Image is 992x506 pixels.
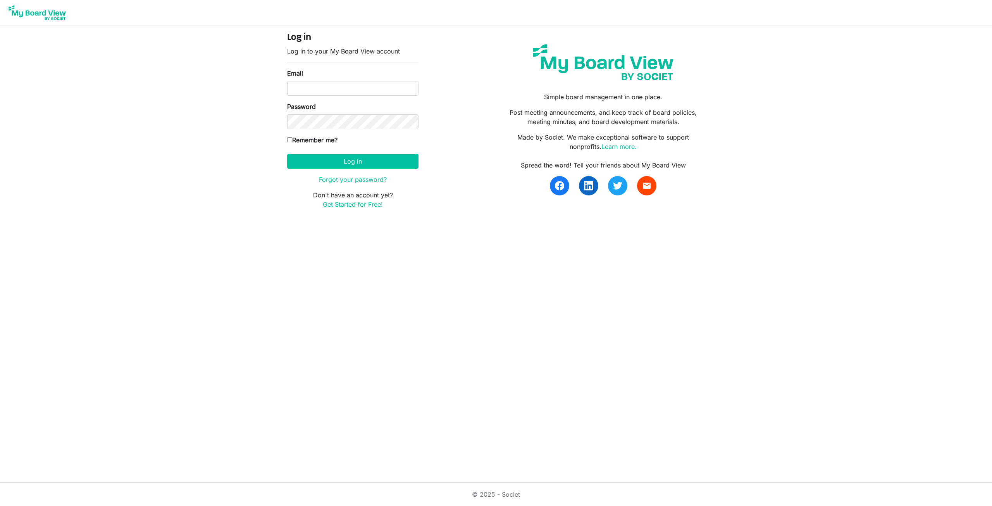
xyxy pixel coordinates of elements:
label: Password [287,102,316,111]
a: © 2025 - Societ [472,490,520,498]
label: Email [287,69,303,78]
div: Spread the word! Tell your friends about My Board View [502,161,705,170]
p: Made by Societ. We make exceptional software to support nonprofits. [502,133,705,151]
a: Get Started for Free! [323,200,383,208]
a: email [637,176,656,195]
img: linkedin.svg [584,181,593,190]
a: Learn more. [601,143,637,150]
img: my-board-view-societ.svg [527,38,679,86]
p: Post meeting announcements, and keep track of board policies, meeting minutes, and board developm... [502,108,705,126]
label: Remember me? [287,135,338,145]
p: Simple board management in one place. [502,92,705,102]
p: Don't have an account yet? [287,190,418,209]
a: Forgot your password? [319,176,387,183]
input: Remember me? [287,137,292,142]
img: facebook.svg [555,181,564,190]
p: Log in to your My Board View account [287,47,418,56]
img: My Board View Logo [6,3,68,22]
img: twitter.svg [613,181,622,190]
h4: Log in [287,32,418,43]
span: email [642,181,651,190]
button: Log in [287,154,418,169]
